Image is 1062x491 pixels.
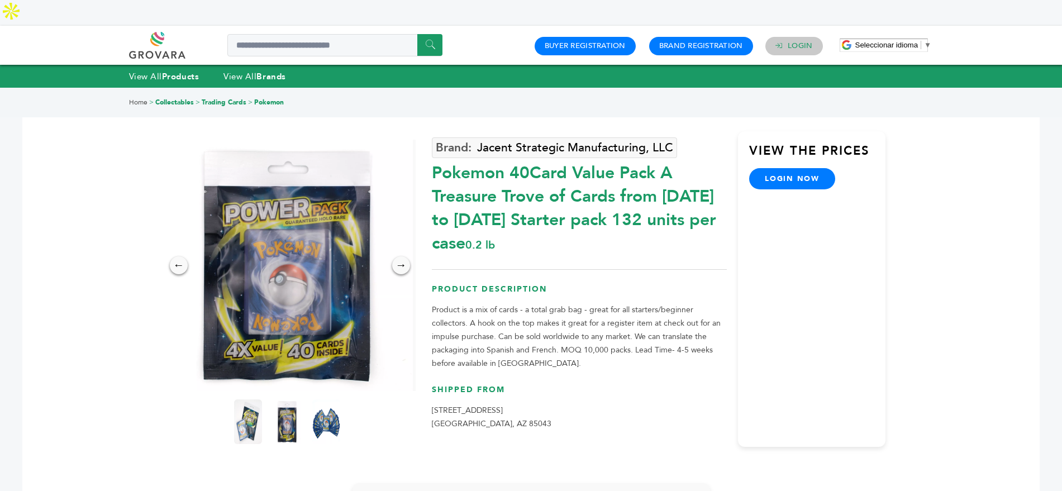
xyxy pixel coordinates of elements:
[162,71,199,82] strong: Products
[202,98,246,107] a: Trading Cards
[392,256,410,274] div: →
[432,384,727,404] h3: Shipped From
[223,71,286,82] a: View AllBrands
[924,41,931,49] span: ▼
[921,41,921,49] span: ​
[129,98,147,107] a: Home
[432,404,727,431] p: [STREET_ADDRESS] [GEOGRAPHIC_DATA], AZ 85043
[149,98,154,107] span: >
[170,256,188,274] div: ←
[749,142,885,168] h3: View the Prices
[855,41,918,49] span: Seleccionar idioma
[254,98,284,107] a: Pokemon
[432,303,727,370] p: Product is a mix of cards - a total grab bag - great for all starters/beginner collectors. A hook...
[234,399,262,444] img: Pokemon 40-Card Value Pack – A Treasure Trove of Cards from 1996 to 2024 - Starter pack! 132 unit...
[161,140,413,391] img: Pokemon 40-Card Value Pack – A Treasure Trove of Cards from 1996 to 2024 - Starter pack! 132 unit...
[312,399,340,444] img: Pokemon 40-Card Value Pack – A Treasure Trove of Cards from 1996 to 2024 - Starter pack! 132 unit...
[432,156,727,255] div: Pokemon 40Card Value Pack A Treasure Trove of Cards from [DATE] to [DATE] Starter pack 132 units ...
[432,284,727,303] h3: Product Description
[248,98,253,107] span: >
[155,98,194,107] a: Collectables
[256,71,285,82] strong: Brands
[788,41,812,51] a: Login
[659,41,743,51] a: Brand Registration
[465,237,495,252] span: 0.2 lb
[432,137,677,158] a: Jacent Strategic Manufacturing, LLC
[749,168,835,189] a: login now
[196,98,200,107] span: >
[129,71,199,82] a: View AllProducts
[545,41,626,51] a: Buyer Registration
[855,41,932,49] a: Seleccionar idioma​
[227,34,442,56] input: Search a product or brand...
[273,399,301,444] img: Pokemon 40-Card Value Pack – A Treasure Trove of Cards from 1996 to 2024 - Starter pack! 132 unit...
